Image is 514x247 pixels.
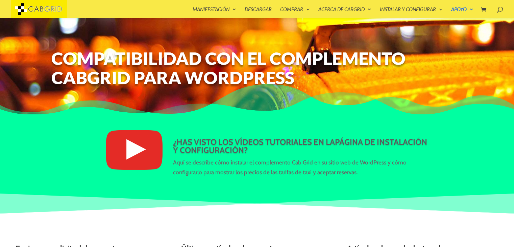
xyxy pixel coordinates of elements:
font: Manifestación [193,6,229,12]
font: ? [244,145,248,155]
a: Apoyo [451,7,473,18]
a: página de instalación y configuración [173,137,427,155]
a: Manifestación [193,7,236,18]
font: Comprar [280,6,303,12]
font: Aquí se describe cómo instalar el complemento Cab Grid en su sitio web de WordPress y cómo config... [173,159,407,176]
a: Descargar [245,7,272,18]
font: Instalar y configurar [380,6,436,12]
a: Acerca de CabGrid [318,7,371,18]
font: Apoyo [451,6,467,12]
font: Acerca de CabGrid [318,6,365,12]
font: Compatibilidad con el complemento CabGrid para WordPress [51,48,406,88]
font: Descargar [245,6,272,12]
a: Instalar y configurar [380,7,443,18]
a: Comprar [280,7,310,18]
font: ¿Has visto los vídeos tutoriales en la [173,137,335,147]
a: Complemento de taxi CabGrid [11,5,67,12]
